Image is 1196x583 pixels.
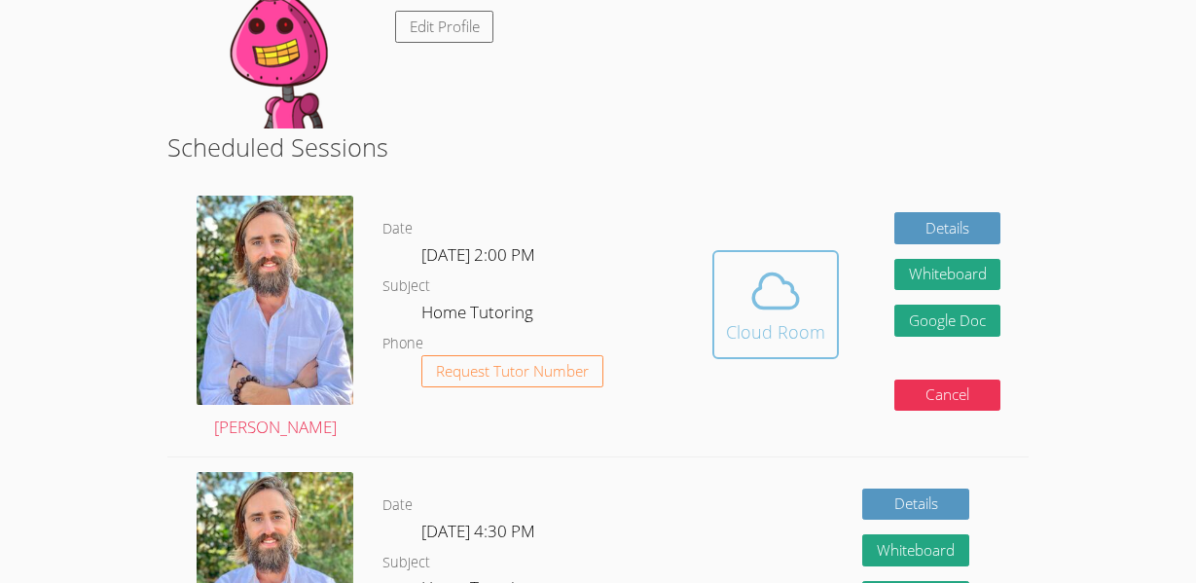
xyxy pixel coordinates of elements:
a: [PERSON_NAME] [197,196,353,442]
a: Google Doc [894,305,1001,337]
div: Cloud Room [726,318,825,346]
dt: Date [382,217,413,241]
a: Details [862,489,969,521]
button: Whiteboard [894,259,1001,291]
dt: Subject [382,274,430,299]
a: Details [894,212,1001,244]
span: [DATE] 2:00 PM [421,243,535,266]
a: Edit Profile [395,11,494,43]
button: Cloud Room [712,250,839,359]
button: Request Tutor Number [421,355,603,387]
span: Request Tutor Number [436,364,589,379]
h2: Scheduled Sessions [167,128,1029,165]
span: [DATE] 4:30 PM [421,520,535,542]
dt: Subject [382,551,430,575]
dt: Phone [382,332,423,356]
img: IMG_0907.jpg [197,196,353,405]
button: Whiteboard [862,534,969,566]
button: Cancel [894,380,1001,412]
dd: Home Tutoring [421,299,537,332]
dt: Date [382,493,413,518]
